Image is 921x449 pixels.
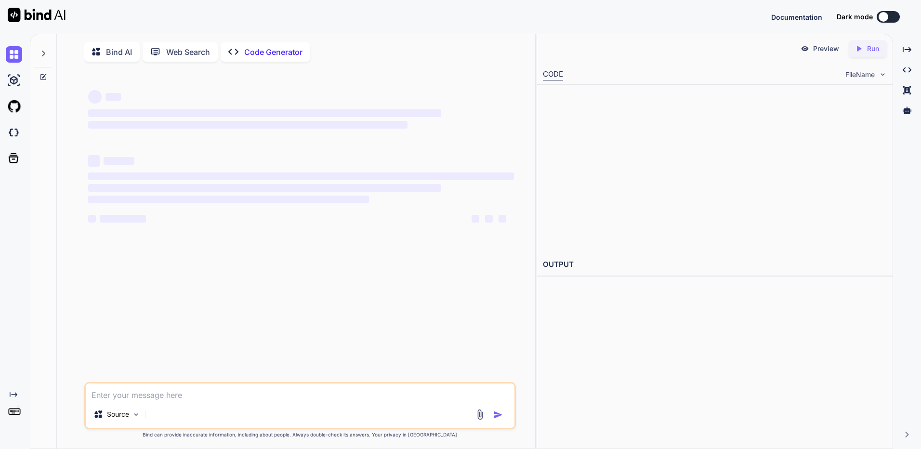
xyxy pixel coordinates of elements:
[8,8,66,22] img: Bind AI
[879,70,887,79] img: chevron down
[104,157,134,165] span: ‌
[6,98,22,115] img: githubLight
[88,196,369,203] span: ‌
[813,44,839,53] p: Preview
[6,72,22,89] img: ai-studio
[771,13,822,21] span: Documentation
[867,44,879,53] p: Run
[801,44,809,53] img: preview
[166,46,210,58] p: Web Search
[485,215,493,223] span: ‌
[6,124,22,141] img: darkCloudIdeIcon
[100,215,146,223] span: ‌
[88,215,96,223] span: ‌
[88,90,102,104] span: ‌
[107,409,129,419] p: Source
[88,155,100,167] span: ‌
[84,431,516,438] p: Bind can provide inaccurate information, including about people. Always double-check its answers....
[106,46,132,58] p: Bind AI
[6,46,22,63] img: chat
[493,410,503,420] img: icon
[88,184,442,192] span: ‌
[771,12,822,22] button: Documentation
[474,409,486,420] img: attachment
[88,172,514,180] span: ‌
[88,109,442,117] span: ‌
[543,69,563,80] div: CODE
[132,410,140,419] img: Pick Models
[244,46,303,58] p: Code Generator
[105,93,121,101] span: ‌
[837,12,873,22] span: Dark mode
[537,253,893,276] h2: OUTPUT
[499,215,506,223] span: ‌
[472,215,479,223] span: ‌
[845,70,875,79] span: FileName
[88,121,408,129] span: ‌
